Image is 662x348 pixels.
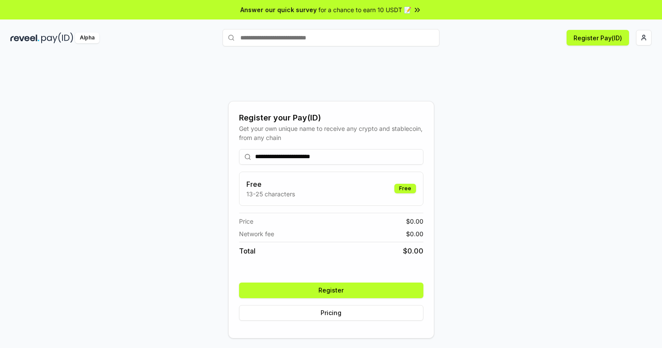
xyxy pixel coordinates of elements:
[239,246,256,256] span: Total
[10,33,39,43] img: reveel_dark
[239,217,253,226] span: Price
[239,229,274,238] span: Network fee
[246,179,295,189] h3: Free
[41,33,73,43] img: pay_id
[239,124,423,142] div: Get your own unique name to receive any crypto and stablecoin, from any chain
[239,112,423,124] div: Register your Pay(ID)
[403,246,423,256] span: $ 0.00
[239,305,423,321] button: Pricing
[246,189,295,198] p: 13-25 characters
[406,229,423,238] span: $ 0.00
[240,5,317,14] span: Answer our quick survey
[406,217,423,226] span: $ 0.00
[567,30,629,46] button: Register Pay(ID)
[394,184,416,193] div: Free
[318,5,411,14] span: for a chance to earn 10 USDT 📝
[239,283,423,298] button: Register
[75,33,99,43] div: Alpha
